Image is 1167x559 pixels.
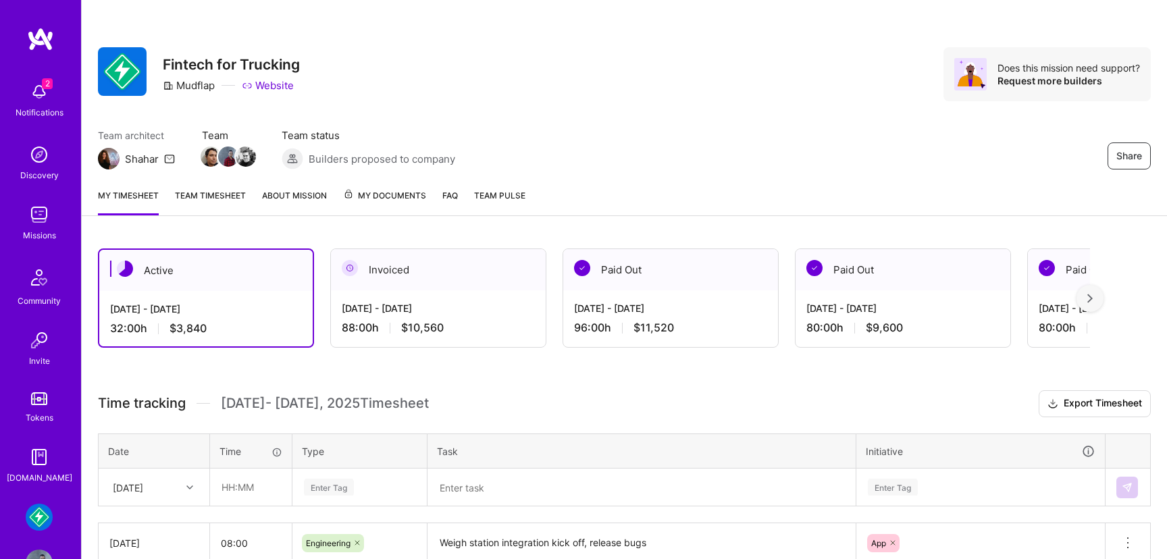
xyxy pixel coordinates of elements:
[806,321,1000,335] div: 80:00 h
[98,395,186,412] span: Time tracking
[574,301,767,315] div: [DATE] - [DATE]
[98,188,159,215] a: My timesheet
[23,228,56,242] div: Missions
[343,188,426,215] a: My Documents
[474,190,525,201] span: Team Pulse
[221,395,429,412] span: [DATE] - [DATE] , 2025 Timesheet
[1039,390,1151,417] button: Export Timesheet
[175,188,246,215] a: Team timesheet
[304,477,354,498] div: Enter Tag
[442,188,458,215] a: FAQ
[997,61,1140,74] div: Does this mission need support?
[26,141,53,168] img: discovery
[309,152,455,166] span: Builders proposed to company
[796,249,1010,290] div: Paid Out
[26,504,53,531] img: Mudflap: Fintech for Trucking
[871,538,886,548] span: App
[342,260,358,276] img: Invoiced
[16,105,63,119] div: Notifications
[868,477,918,498] div: Enter Tag
[242,78,294,92] a: Website
[31,392,47,405] img: tokens
[99,250,313,291] div: Active
[110,321,302,336] div: 32:00 h
[219,444,282,458] div: Time
[563,249,778,290] div: Paid Out
[574,260,590,276] img: Paid Out
[98,47,147,96] img: Company Logo
[26,327,53,354] img: Invite
[218,147,238,167] img: Team Member Avatar
[26,444,53,471] img: guide book
[26,201,53,228] img: teamwork
[20,168,59,182] div: Discovery
[18,294,61,308] div: Community
[806,301,1000,315] div: [DATE] - [DATE]
[1122,482,1133,493] img: Submit
[26,78,53,105] img: bell
[27,27,54,51] img: logo
[1047,397,1058,411] i: icon Download
[633,321,674,335] span: $11,520
[22,504,56,531] a: Mudflap: Fintech for Trucking
[109,536,199,550] div: [DATE]
[474,188,525,215] a: Team Pulse
[23,261,55,294] img: Community
[401,321,444,335] span: $10,560
[866,444,1095,459] div: Initiative
[282,128,455,142] span: Team status
[236,147,256,167] img: Team Member Avatar
[1039,260,1055,276] img: Paid Out
[202,145,219,168] a: Team Member Avatar
[306,538,351,548] span: Engineering
[29,354,50,368] div: Invite
[99,433,210,469] th: Date
[202,128,255,142] span: Team
[331,249,546,290] div: Invoiced
[219,145,237,168] a: Team Member Avatar
[98,148,120,169] img: Team Architect
[113,480,143,494] div: [DATE]
[806,260,823,276] img: Paid Out
[954,58,987,90] img: Avatar
[574,321,767,335] div: 96:00 h
[42,78,53,89] span: 2
[163,78,215,92] div: Mudflap
[1108,142,1151,169] button: Share
[7,471,72,485] div: [DOMAIN_NAME]
[262,188,327,215] a: About Mission
[163,80,174,91] i: icon CompanyGray
[163,56,300,73] h3: Fintech for Trucking
[110,302,302,316] div: [DATE] - [DATE]
[342,321,535,335] div: 88:00 h
[282,148,303,169] img: Builders proposed to company
[117,261,133,277] img: Active
[997,74,1140,87] div: Request more builders
[98,128,175,142] span: Team architect
[866,321,903,335] span: $9,600
[211,469,291,505] input: HH:MM
[201,147,221,167] img: Team Member Avatar
[1087,294,1093,303] img: right
[427,433,856,469] th: Task
[170,321,207,336] span: $3,840
[292,433,427,469] th: Type
[237,145,255,168] a: Team Member Avatar
[342,301,535,315] div: [DATE] - [DATE]
[26,410,53,425] div: Tokens
[125,152,159,166] div: Shahar
[186,484,193,491] i: icon Chevron
[343,188,426,203] span: My Documents
[164,153,175,164] i: icon Mail
[1116,149,1142,163] span: Share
